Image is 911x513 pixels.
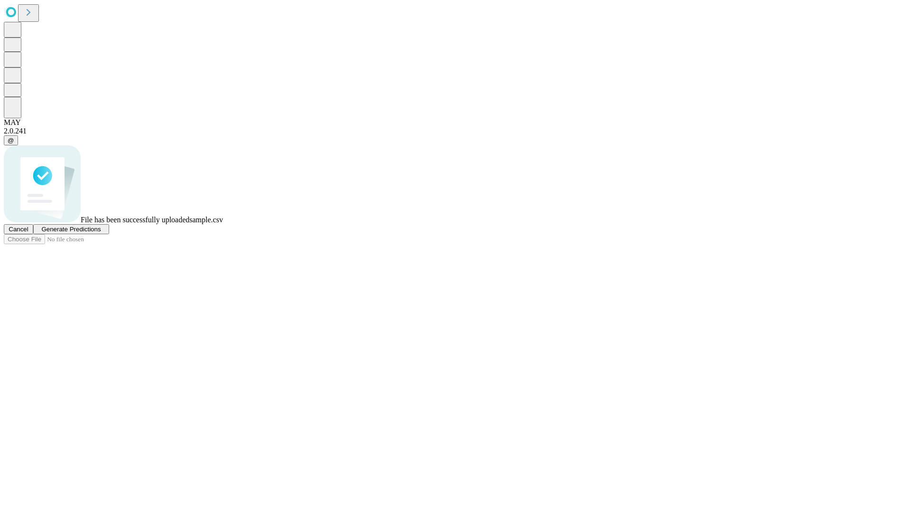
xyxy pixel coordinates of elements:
span: Generate Predictions [41,226,101,233]
button: Generate Predictions [33,224,109,234]
button: Cancel [4,224,33,234]
span: Cancel [9,226,28,233]
div: 2.0.241 [4,127,907,135]
button: @ [4,135,18,145]
span: File has been successfully uploaded [81,216,189,224]
span: sample.csv [189,216,223,224]
span: @ [8,137,14,144]
div: MAY [4,118,907,127]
